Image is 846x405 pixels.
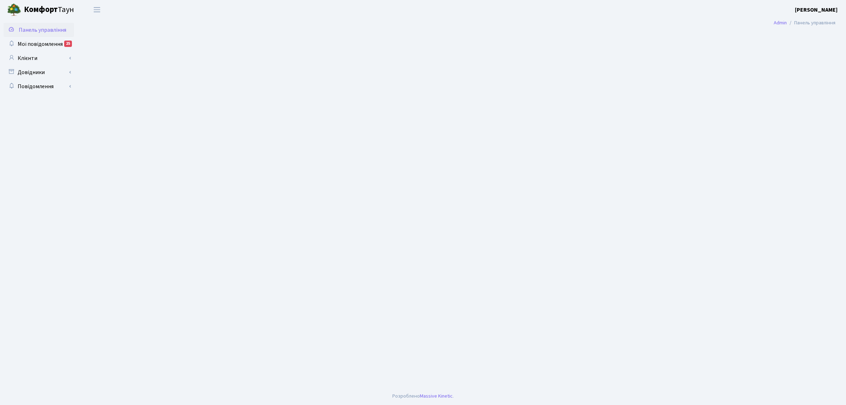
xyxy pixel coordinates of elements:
div: 25 [64,41,72,47]
div: Розроблено . [392,392,454,400]
a: Панель управління [4,23,74,37]
img: logo.png [7,3,21,17]
a: Повідомлення [4,79,74,93]
button: Переключити навігацію [88,4,106,16]
a: Довідники [4,65,74,79]
a: Massive Kinetic [420,392,453,400]
span: Панель управління [19,26,66,34]
span: Мої повідомлення [18,40,63,48]
span: Таун [24,4,74,16]
li: Панель управління [787,19,835,27]
a: [PERSON_NAME] [795,6,838,14]
a: Мої повідомлення25 [4,37,74,51]
nav: breadcrumb [763,16,846,30]
a: Admin [774,19,787,26]
a: Клієнти [4,51,74,65]
b: Комфорт [24,4,58,15]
